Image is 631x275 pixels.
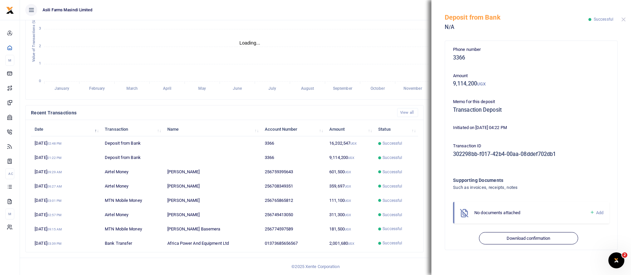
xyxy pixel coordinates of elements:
img: logo-small [6,6,14,14]
button: Download confirmation [479,232,578,245]
td: [DATE] [31,236,101,250]
td: Deposit from Bank [101,151,164,165]
td: [PERSON_NAME] [164,194,261,208]
th: Name: activate to sort column ascending [164,122,261,136]
span: Successful [383,155,402,161]
td: [DATE] [31,222,101,236]
td: 3366 [261,151,326,165]
h5: Deposit from Bank [445,13,588,21]
td: Airtel Money [101,179,164,194]
span: 2 [622,252,627,258]
h5: 3366 [453,55,609,61]
small: UGX [477,81,486,86]
h5: Transaction Deposit [453,107,609,113]
iframe: Intercom live chat [608,252,624,268]
p: Memo for this deposit [453,98,609,105]
a: Add [590,209,603,216]
td: 256765865812 [261,194,326,208]
td: 601,500 [326,165,375,179]
small: 03:39 PM [47,242,62,245]
small: 01:22 PM [47,156,62,160]
small: UGX [345,199,351,203]
td: [DATE] [31,151,101,165]
td: 01373685656567 [261,236,326,250]
p: Transaction ID [453,143,609,150]
span: Add [596,210,603,215]
tspan: 0 [39,79,41,83]
td: 359,697 [326,179,375,194]
td: Bank Transfer [101,236,164,250]
tspan: August [301,86,314,91]
td: 111,100 [326,194,375,208]
small: 06:27 AM [47,185,62,188]
td: [DATE] [31,179,101,194]
span: Successful [383,240,402,246]
li: Ac [5,168,14,179]
p: Initiated on [DATE] 04:22 PM [453,124,609,131]
td: 9,114,200 [326,151,375,165]
li: M [5,55,14,66]
span: Successful [383,169,402,175]
p: Phone number [453,46,609,53]
small: 03:01 PM [47,199,62,203]
span: Successful [383,183,402,189]
tspan: February [89,86,105,91]
th: Amount: activate to sort column ascending [326,122,375,136]
td: Deposit from Bank [101,136,164,151]
tspan: September [333,86,353,91]
td: [PERSON_NAME] Basemera [164,222,261,236]
h5: 302298bb-f017-42b4-00aa-08ddef702db1 [453,151,609,158]
td: 311,300 [326,208,375,222]
td: Africa Power And Equipment Ltd [164,236,261,250]
td: [DATE] [31,208,101,222]
text: Value of Transactions (UGX ) [32,13,36,62]
td: 256759395643 [261,165,326,179]
tspan: March [126,86,138,91]
th: Date: activate to sort column descending [31,122,101,136]
td: MTN Mobile Money [101,194,164,208]
span: Successful [594,17,613,22]
h4: Recent Transactions [31,109,392,116]
button: Close [621,17,626,22]
small: 02:57 PM [47,213,62,217]
tspan: July [268,86,276,91]
span: No documents attached [474,210,520,215]
small: UGX [345,227,351,231]
tspan: January [55,86,69,91]
td: 256774597589 [261,222,326,236]
td: 3366 [261,136,326,151]
td: [PERSON_NAME] [164,165,261,179]
small: 02:48 PM [47,142,62,145]
small: UGX [345,185,351,188]
th: Transaction: activate to sort column ascending [101,122,164,136]
span: Successful [383,226,402,232]
small: UGX [348,156,354,160]
text: Loading... [239,40,260,46]
td: 256749413050 [261,208,326,222]
td: [DATE] [31,136,101,151]
span: Successful [383,140,402,146]
td: [DATE] [31,194,101,208]
td: MTN Mobile Money [101,222,164,236]
tspan: November [403,86,422,91]
tspan: 2 [39,44,41,48]
h4: Such as invoices, receipts, notes [453,184,582,191]
small: UGX [350,142,357,145]
small: 09:29 AM [47,170,62,174]
a: logo-small logo-large logo-large [6,7,14,12]
p: Amount [453,72,609,79]
small: 09:15 AM [47,227,62,231]
small: UGX [345,213,351,217]
a: View all [397,108,418,117]
td: [PERSON_NAME] [164,208,261,222]
th: Status: activate to sort column ascending [375,122,418,136]
h5: 9,114,200 [453,80,609,87]
td: 181,500 [326,222,375,236]
tspan: October [371,86,385,91]
tspan: April [163,86,171,91]
td: 2,001,680 [326,236,375,250]
span: Asili Farms Masindi Limited [40,7,95,13]
tspan: 1 [39,62,41,66]
td: 256708349351 [261,179,326,194]
td: 16,202,547 [326,136,375,151]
